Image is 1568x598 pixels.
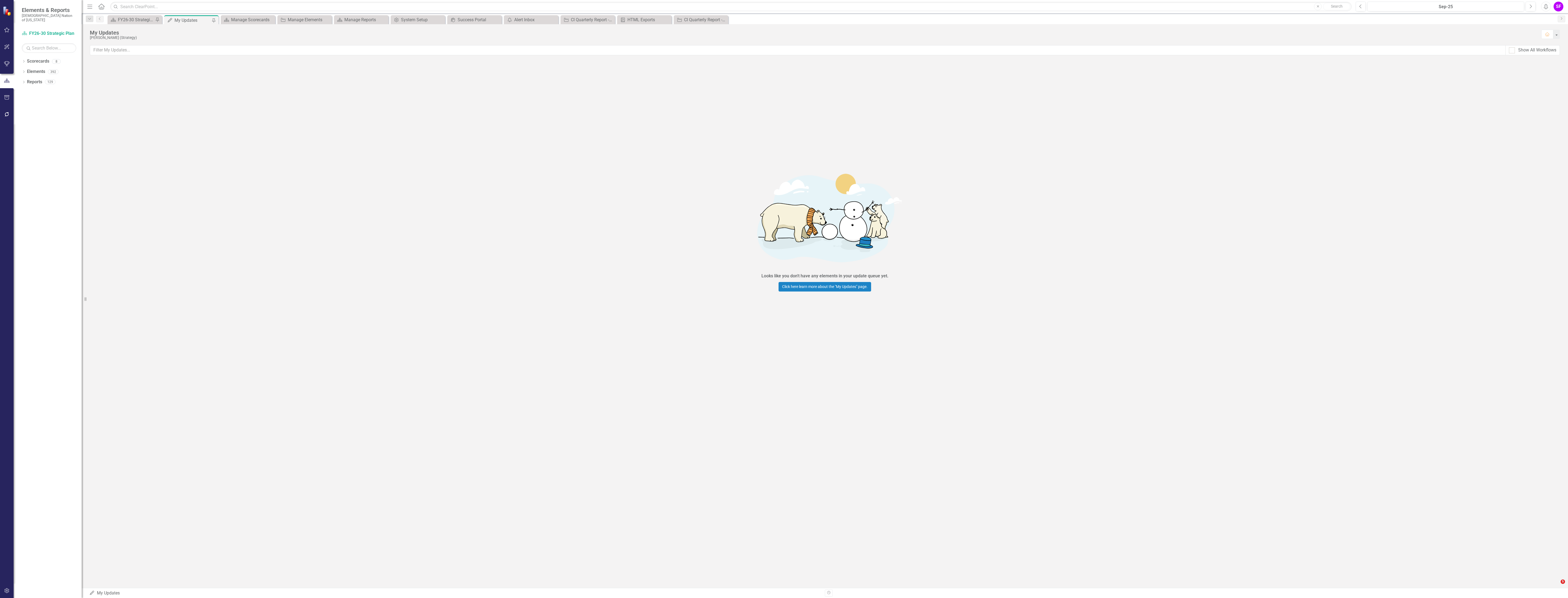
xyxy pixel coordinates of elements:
a: Alert Inbox [505,16,557,23]
div: Manage Scorecards [231,16,274,23]
a: Manage Elements [279,16,330,23]
div: My Updates [174,17,210,24]
div: CI Quarterly Report - Commerce - In Progress - Horizontal [684,16,727,23]
a: Reports [27,79,42,85]
img: Getting started [743,163,906,272]
div: Alert Inbox [514,16,557,23]
div: 129 [45,80,56,84]
a: Manage Scorecards [222,16,274,23]
a: Elements [27,69,45,75]
input: Search ClearPoint... [110,2,1352,11]
div: Sep-25 [1369,4,1522,10]
div: HTML Exports [627,16,670,23]
div: FY26-30 Strategic Plan [118,16,154,23]
a: CI Quarterly Report - Commerce - In Progress - Horizontal [675,16,727,23]
div: 392 [48,69,59,74]
button: Search [1323,3,1350,10]
button: Sep-25 [1367,2,1524,11]
a: FY26-30 Strategic Plan [22,30,76,37]
iframe: Intercom live chat [1549,579,1563,593]
a: Click here learn more about the "My Updates" page. [779,282,871,292]
input: Search Below... [22,43,76,53]
a: HTML Exports [618,16,670,23]
a: FY26-30 Strategic Plan [109,16,154,23]
div: Manage Reports [344,16,387,23]
button: SF [1554,2,1563,11]
small: [DEMOGRAPHIC_DATA] Nation of [US_STATE] [22,13,76,22]
div: My Updates [90,30,1536,36]
div: Show All Workflows [1518,47,1556,53]
div: Looks like you don't have any elements in your update queue yet. [761,273,889,279]
span: 5 [1561,579,1565,584]
input: Filter My Updates... [90,45,1506,55]
div: Manage Elements [288,16,330,23]
a: Success Portal [449,16,500,23]
a: CI Quarterly Report - Commerce - Action Plan - Horizontal [562,16,614,23]
span: Elements & Reports [22,7,76,13]
span: Search [1331,4,1343,8]
a: Manage Reports [335,16,387,23]
div: 8 [52,59,61,64]
div: Success Portal [458,16,500,23]
div: CI Quarterly Report - Commerce - Action Plan - Horizontal [571,16,614,23]
img: ClearPoint Strategy [3,6,12,16]
div: [PERSON_NAME] (Strategy) [90,36,1536,40]
a: Scorecards [27,58,49,65]
div: System Setup [401,16,444,23]
a: System Setup [392,16,444,23]
div: My Updates [89,590,821,596]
